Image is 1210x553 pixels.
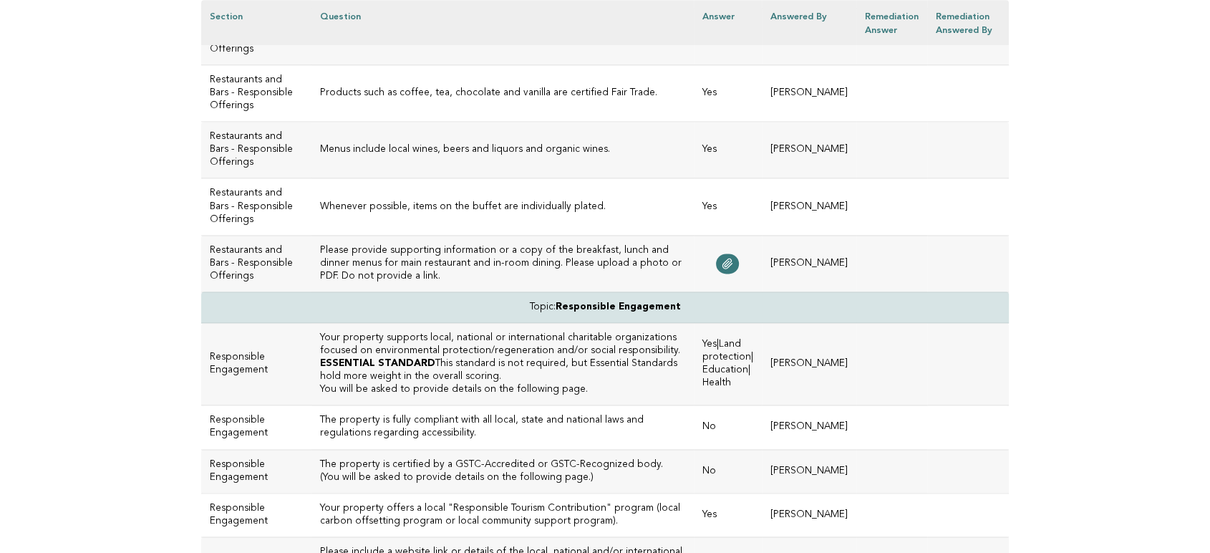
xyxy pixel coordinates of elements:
[320,414,685,440] h3: The property is fully compliant with all local, state and national laws and regulations regarding...
[320,201,685,213] h3: Whenever possible, items on the buffet are individually plated.
[762,449,856,493] td: [PERSON_NAME]
[320,143,685,156] h3: Menus include local wines, beers and liquors and organic wines.
[320,87,685,100] h3: Products such as coffee, tea, chocolate and vanilla are certified Fair Trade.
[201,235,311,292] td: Restaurants and Bars - Responsible Offerings
[762,178,856,235] td: [PERSON_NAME]
[201,449,311,493] td: Responsible Engagement
[201,292,1009,322] td: Topic:
[201,65,311,122] td: Restaurants and Bars - Responsible Offerings
[320,332,685,357] h3: Your property supports local, national or international charitable organizations focused on envir...
[694,122,762,178] td: Yes
[762,323,856,405] td: [PERSON_NAME]
[201,493,311,537] td: Responsible Engagement
[694,65,762,122] td: Yes
[694,323,762,405] td: Yes|Land protection| Education| Health
[201,405,311,449] td: Responsible Engagement
[694,405,762,449] td: No
[320,502,685,528] h3: Your property offers a local "Responsible Tourism Contribution" program (local carbon offsetting ...
[556,302,681,312] strong: Responsible Engagement
[694,178,762,235] td: Yes
[762,65,856,122] td: [PERSON_NAME]
[201,323,311,405] td: Responsible Engagement
[762,235,856,292] td: [PERSON_NAME]
[201,178,311,235] td: Restaurants and Bars - Responsible Offerings
[201,122,311,178] td: Restaurants and Bars - Responsible Offerings
[320,244,685,283] h3: Please provide supporting information or a copy of the breakfast, lunch and dinner menus for main...
[694,449,762,493] td: No
[320,383,685,396] p: You will be asked to provide details on the following page.
[762,405,856,449] td: [PERSON_NAME]
[320,471,685,484] p: (You will be asked to provide details on the following page.)
[320,458,685,471] h3: The property is certified by a GSTC-Accredited or GSTC-Recognized body.
[694,493,762,537] td: Yes
[762,122,856,178] td: [PERSON_NAME]
[320,357,685,383] p: This standard is not required, but Essential Standards hold more weight in the overall scoring.
[762,493,856,537] td: [PERSON_NAME]
[320,359,435,368] strong: ESSENTIAL STANDARD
